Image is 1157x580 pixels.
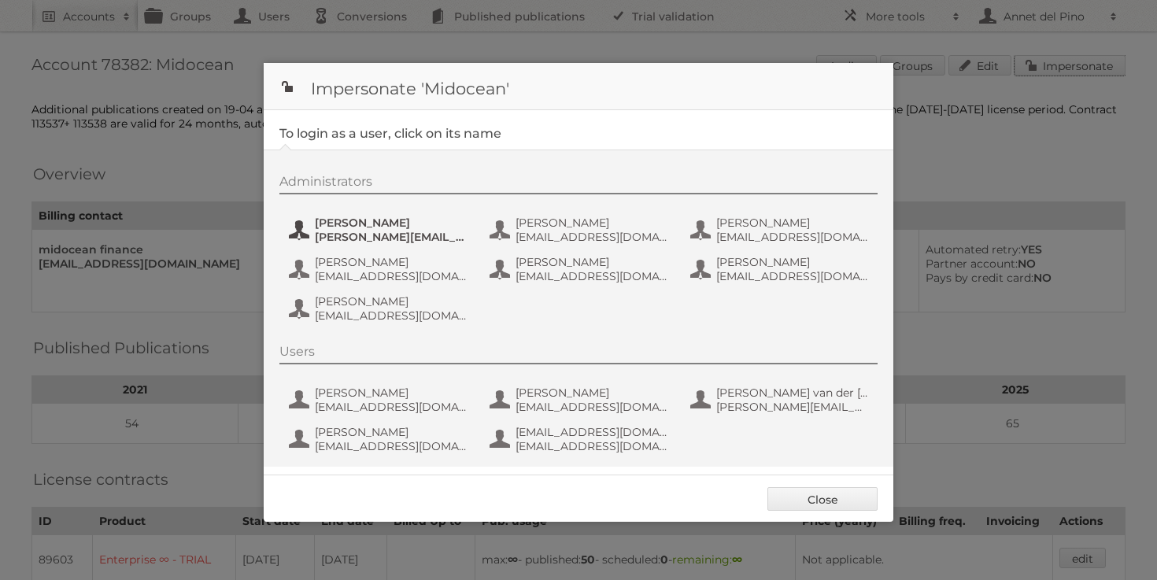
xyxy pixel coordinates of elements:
[315,216,468,230] span: [PERSON_NAME]
[689,384,874,416] button: [PERSON_NAME] van der [PERSON_NAME] [PERSON_NAME][EMAIL_ADDRESS][DOMAIN_NAME]
[516,216,668,230] span: [PERSON_NAME]
[264,63,893,110] h1: Impersonate 'Midocean'
[716,269,869,283] span: [EMAIL_ADDRESS][DOMAIN_NAME]
[516,439,668,453] span: [EMAIL_ADDRESS][DOMAIN_NAME]
[315,308,468,323] span: [EMAIL_ADDRESS][DOMAIN_NAME]
[287,214,472,246] button: [PERSON_NAME] [PERSON_NAME][EMAIL_ADDRESS][DOMAIN_NAME]
[716,230,869,244] span: [EMAIL_ADDRESS][DOMAIN_NAME]
[716,386,869,400] span: [PERSON_NAME] van der [PERSON_NAME]
[516,425,668,439] span: [EMAIL_ADDRESS][DOMAIN_NAME]
[315,230,468,244] span: [PERSON_NAME][EMAIL_ADDRESS][DOMAIN_NAME]
[287,293,472,324] button: [PERSON_NAME] [EMAIL_ADDRESS][DOMAIN_NAME]
[516,255,668,269] span: [PERSON_NAME]
[279,344,878,364] div: Users
[315,269,468,283] span: [EMAIL_ADDRESS][DOMAIN_NAME]
[767,487,878,511] a: Close
[315,255,468,269] span: [PERSON_NAME]
[315,439,468,453] span: [EMAIL_ADDRESS][DOMAIN_NAME]
[716,255,869,269] span: [PERSON_NAME]
[315,386,468,400] span: [PERSON_NAME]
[315,425,468,439] span: [PERSON_NAME]
[488,253,673,285] button: [PERSON_NAME] [EMAIL_ADDRESS][DOMAIN_NAME]
[516,269,668,283] span: [EMAIL_ADDRESS][DOMAIN_NAME]
[516,386,668,400] span: [PERSON_NAME]
[279,126,501,141] legend: To login as a user, click on its name
[689,253,874,285] button: [PERSON_NAME] [EMAIL_ADDRESS][DOMAIN_NAME]
[716,400,869,414] span: [PERSON_NAME][EMAIL_ADDRESS][DOMAIN_NAME]
[488,384,673,416] button: [PERSON_NAME] [EMAIL_ADDRESS][DOMAIN_NAME]
[488,214,673,246] button: [PERSON_NAME] [EMAIL_ADDRESS][DOMAIN_NAME]
[315,294,468,308] span: [PERSON_NAME]
[516,400,668,414] span: [EMAIL_ADDRESS][DOMAIN_NAME]
[287,253,472,285] button: [PERSON_NAME] [EMAIL_ADDRESS][DOMAIN_NAME]
[279,174,878,194] div: Administrators
[488,423,673,455] button: [EMAIL_ADDRESS][DOMAIN_NAME] [EMAIL_ADDRESS][DOMAIN_NAME]
[287,384,472,416] button: [PERSON_NAME] [EMAIL_ADDRESS][DOMAIN_NAME]
[689,214,874,246] button: [PERSON_NAME] [EMAIL_ADDRESS][DOMAIN_NAME]
[315,400,468,414] span: [EMAIL_ADDRESS][DOMAIN_NAME]
[516,230,668,244] span: [EMAIL_ADDRESS][DOMAIN_NAME]
[716,216,869,230] span: [PERSON_NAME]
[287,423,472,455] button: [PERSON_NAME] [EMAIL_ADDRESS][DOMAIN_NAME]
